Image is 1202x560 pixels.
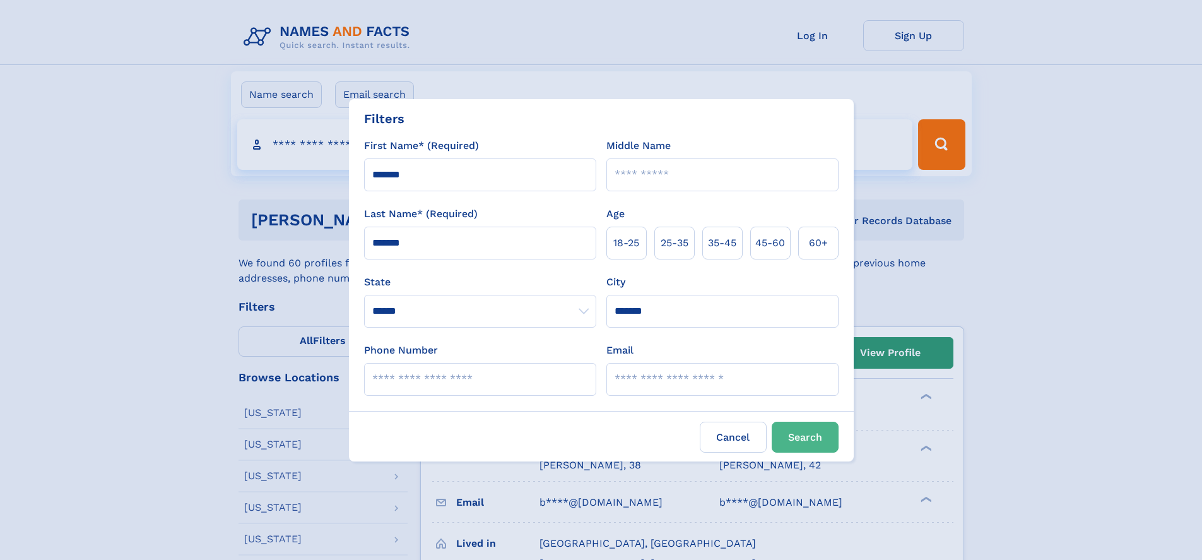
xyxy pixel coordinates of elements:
[364,109,404,128] div: Filters
[772,422,839,453] button: Search
[364,275,596,290] label: State
[364,206,478,222] label: Last Name* (Required)
[606,206,625,222] label: Age
[700,422,767,453] label: Cancel
[755,235,785,251] span: 45‑60
[364,138,479,153] label: First Name* (Required)
[606,343,633,358] label: Email
[809,235,828,251] span: 60+
[613,235,639,251] span: 18‑25
[606,138,671,153] label: Middle Name
[708,235,736,251] span: 35‑45
[364,343,438,358] label: Phone Number
[661,235,688,251] span: 25‑35
[606,275,625,290] label: City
